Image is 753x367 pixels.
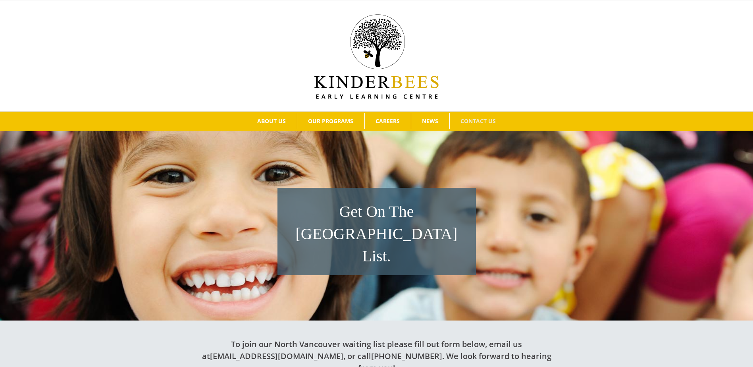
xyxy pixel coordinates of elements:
a: CAREERS [365,113,411,129]
nav: Main Menu [12,112,741,131]
a: CONTACT US [450,113,507,129]
span: OUR PROGRAMS [308,118,353,124]
a: ABOUT US [247,113,297,129]
a: [EMAIL_ADDRESS][DOMAIN_NAME] [210,351,343,361]
span: ABOUT US [257,118,286,124]
a: [PHONE_NUMBER] [371,351,442,361]
span: NEWS [422,118,438,124]
a: OUR PROGRAMS [297,113,364,129]
span: CAREERS [376,118,400,124]
h1: Get On The [GEOGRAPHIC_DATA] List. [281,201,472,267]
img: Kinder Bees Logo [314,14,439,99]
span: CONTACT US [460,118,496,124]
a: NEWS [411,113,449,129]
